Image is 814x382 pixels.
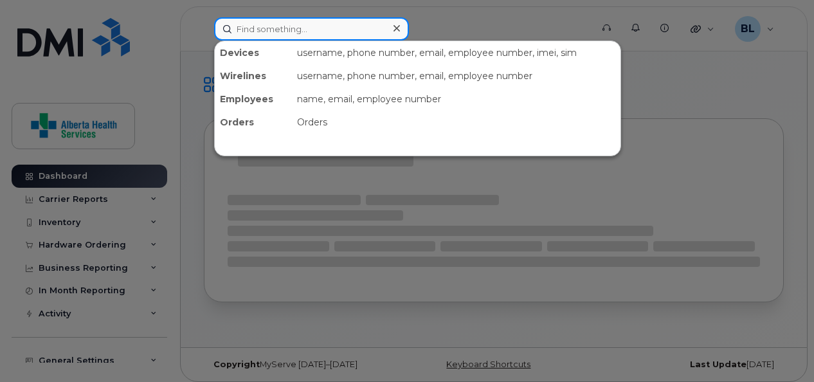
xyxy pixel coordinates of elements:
div: name, email, employee number [292,87,620,111]
div: Orders [292,111,620,134]
div: Devices [215,41,292,64]
div: username, phone number, email, employee number, imei, sim [292,41,620,64]
div: Wirelines [215,64,292,87]
div: username, phone number, email, employee number [292,64,620,87]
div: Employees [215,87,292,111]
div: Orders [215,111,292,134]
